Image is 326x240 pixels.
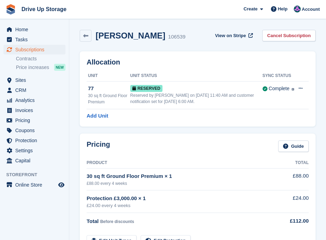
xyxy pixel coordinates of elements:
a: Preview store [57,181,65,189]
a: menu [3,35,65,44]
a: menu [3,105,65,115]
th: Product [87,157,275,169]
div: £112.00 [275,217,309,225]
img: Andy [294,6,301,12]
div: £88.00 every 4 weeks [87,180,275,187]
th: Sync Status [263,70,294,82]
img: stora-icon-8386f47178a22dfd0bd8f6a31ec36ba5ce8667c1dd55bd0f319d3a0aa187defe.svg [6,4,16,15]
span: View on Stripe [215,32,246,39]
span: Settings [15,146,57,155]
a: Price increases NEW [16,63,65,71]
th: Unit [87,70,130,82]
img: icon-info-grey-7440780725fd019a000dd9b08b2336e03edf1995a4989e88bcd33f0948082b44.svg [292,88,294,91]
a: View on Stripe [212,30,254,41]
span: Total [87,218,99,224]
span: Analytics [15,95,57,105]
span: Sites [15,75,57,85]
div: Protection £3,000.00 × 1 [87,195,275,203]
a: menu [3,126,65,135]
a: menu [3,115,65,125]
div: £24.00 every 4 weeks [87,202,275,209]
span: Reserved [130,85,162,92]
h2: Allocation [87,58,309,66]
a: Contracts [16,55,65,62]
a: menu [3,146,65,155]
span: Online Store [15,180,57,190]
a: menu [3,75,65,85]
td: £88.00 [275,168,309,190]
div: NEW [54,64,65,71]
div: 30 sq ft Ground Floor Premium × 1 [87,172,275,180]
h2: [PERSON_NAME] [96,31,165,40]
span: Tasks [15,35,57,44]
span: CRM [15,85,57,95]
a: Cancel Subscription [262,30,316,41]
span: Price increases [16,64,49,71]
span: Create [244,6,257,12]
span: Pricing [15,115,57,125]
a: Guide [278,140,309,152]
td: £24.00 [275,190,309,213]
a: menu [3,95,65,105]
div: Complete [269,85,290,92]
span: Subscriptions [15,45,57,54]
span: Home [15,25,57,34]
span: Before discounts [100,219,134,224]
div: 106539 [168,33,185,41]
span: Coupons [15,126,57,135]
a: menu [3,45,65,54]
th: Total [275,157,309,169]
th: Unit Status [130,70,263,82]
span: Account [302,6,320,13]
span: Help [278,6,288,12]
div: 77 [88,85,130,93]
a: menu [3,85,65,95]
a: Add Unit [87,112,108,120]
div: 30 sq ft Ground Floor Premium [88,93,130,105]
a: menu [3,156,65,165]
h2: Pricing [87,140,110,152]
span: Protection [15,136,57,145]
span: Storefront [6,171,69,178]
div: Reserved by [PERSON_NAME] on [DATE] 11:40 AM and customer notification set for [DATE] 6:00 AM. [130,92,263,105]
a: Drive Up Storage [19,3,69,15]
span: Capital [15,156,57,165]
a: menu [3,25,65,34]
a: menu [3,180,65,190]
span: Invoices [15,105,57,115]
a: menu [3,136,65,145]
